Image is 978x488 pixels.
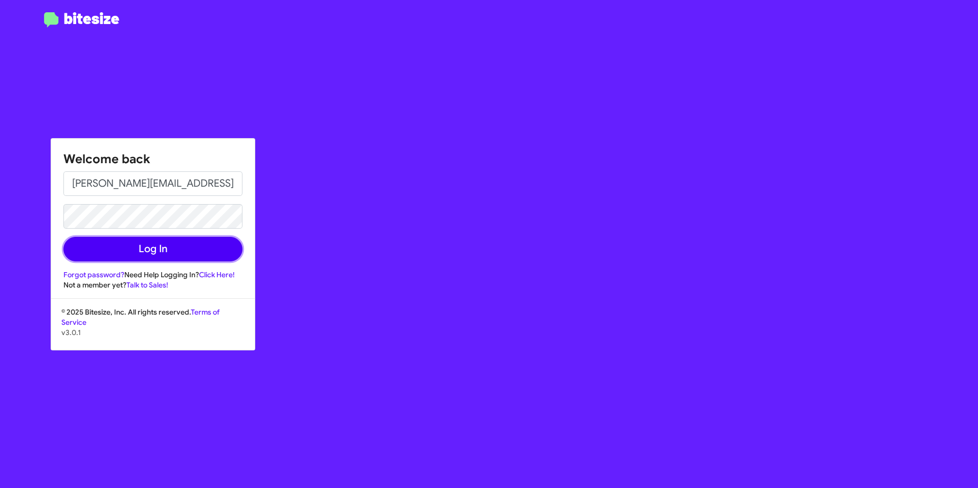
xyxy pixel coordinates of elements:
div: © 2025 Bitesize, Inc. All rights reserved. [51,307,255,350]
div: Need Help Logging In? [63,270,242,280]
button: Log In [63,237,242,261]
p: v3.0.1 [61,327,244,338]
a: Talk to Sales! [126,280,168,290]
h1: Welcome back [63,151,242,167]
a: Click Here! [199,270,235,279]
a: Terms of Service [61,307,219,327]
input: Email address [63,171,242,196]
div: Not a member yet? [63,280,242,290]
a: Forgot password? [63,270,124,279]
